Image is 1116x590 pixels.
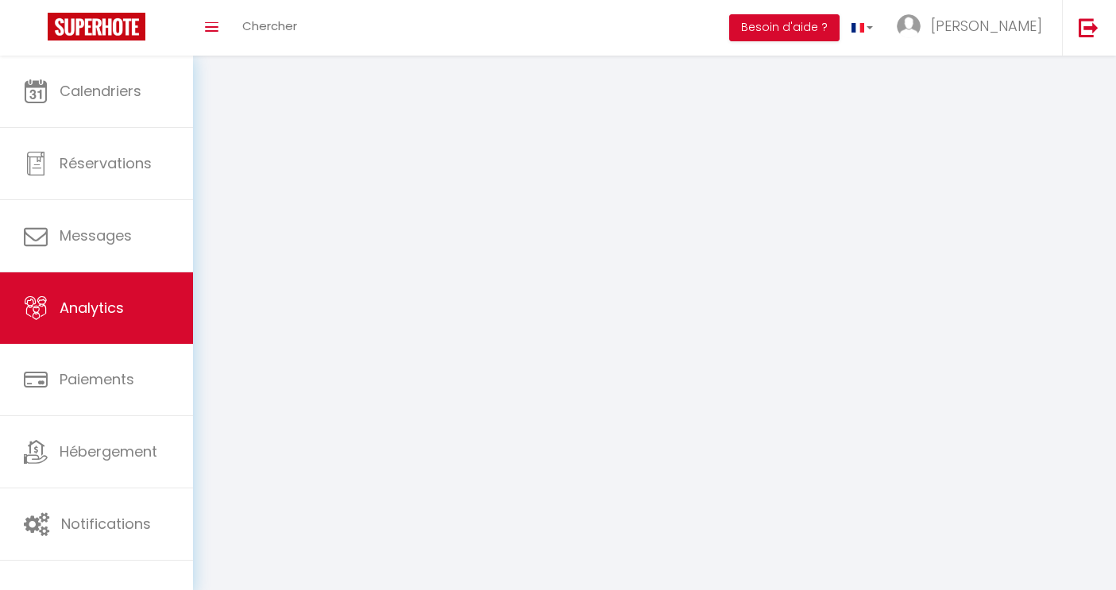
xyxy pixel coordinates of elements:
span: Analytics [60,298,124,318]
span: Messages [60,226,132,245]
span: Réservations [60,153,152,173]
span: Chercher [242,17,297,34]
img: Super Booking [48,13,145,40]
img: ... [897,14,921,38]
span: Hébergement [60,442,157,461]
span: Notifications [61,514,151,534]
button: Ouvrir le widget de chat LiveChat [13,6,60,54]
span: Paiements [60,369,134,389]
span: Calendriers [60,81,141,101]
img: logout [1079,17,1099,37]
span: [PERSON_NAME] [931,16,1042,36]
button: Besoin d'aide ? [729,14,840,41]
